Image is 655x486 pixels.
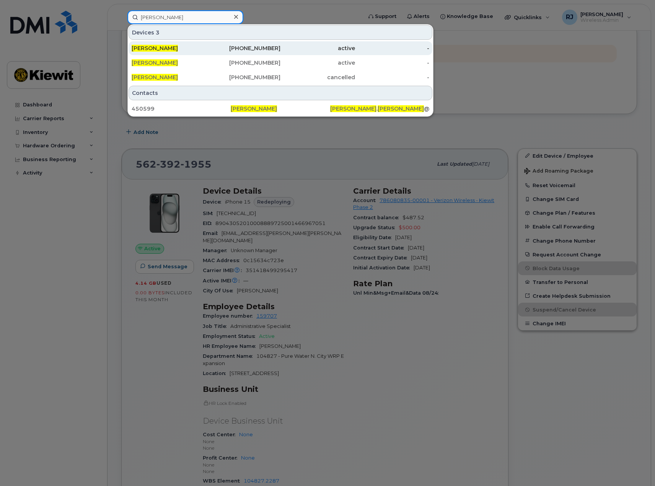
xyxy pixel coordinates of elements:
div: [PHONE_NUMBER] [206,73,281,81]
div: active [280,44,355,52]
div: active [280,59,355,67]
div: Contacts [129,86,432,100]
span: 3 [156,29,160,36]
div: - [355,73,430,81]
input: Find something... [127,10,243,24]
a: [PERSON_NAME][PHONE_NUMBER]active- [129,56,432,70]
iframe: Messenger Launcher [622,453,649,480]
span: [PERSON_NAME] [231,105,277,112]
a: [PERSON_NAME][PHONE_NUMBER]active- [129,41,432,55]
div: . @[PERSON_NAME][DOMAIN_NAME] [330,105,429,113]
span: [PERSON_NAME] [378,105,424,112]
span: [PERSON_NAME] [132,45,178,52]
div: Devices [129,25,432,40]
div: [PHONE_NUMBER] [206,44,281,52]
a: [PERSON_NAME][PHONE_NUMBER]cancelled- [129,70,432,84]
div: - [355,44,430,52]
span: [PERSON_NAME] [132,74,178,81]
span: [PERSON_NAME] [330,105,376,112]
div: 450599 [132,105,231,113]
div: - [355,59,430,67]
span: [PERSON_NAME] [132,59,178,66]
div: [PHONE_NUMBER] [206,59,281,67]
a: 450599[PERSON_NAME][PERSON_NAME].[PERSON_NAME]@[PERSON_NAME][DOMAIN_NAME] [129,102,432,116]
div: cancelled [280,73,355,81]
